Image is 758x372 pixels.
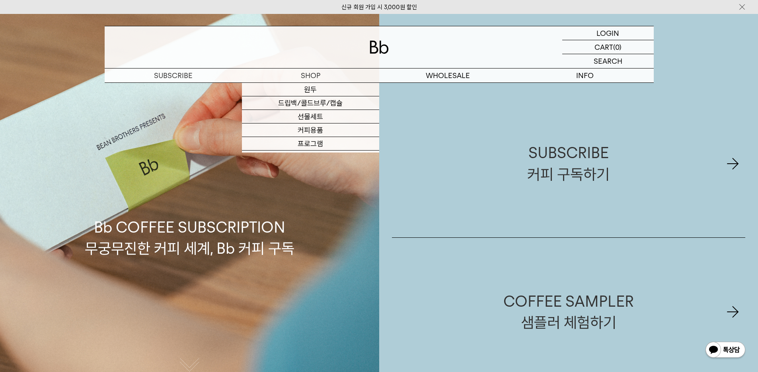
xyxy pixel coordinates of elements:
[503,291,634,333] div: COFFEE SAMPLER 샘플러 체험하기
[242,110,379,123] a: 선물세트
[705,341,746,360] img: 카카오톡 채널 1:1 채팅 버튼
[370,41,389,54] img: 로고
[242,96,379,110] a: 드립백/콜드브루/캡슐
[85,141,294,259] p: Bb COFFEE SUBSCRIPTION 무궁무진한 커피 세계, Bb 커피 구독
[527,142,610,184] div: SUBSCRIBE 커피 구독하기
[594,54,622,68] p: SEARCH
[242,137,379,151] a: 프로그램
[516,69,654,82] p: INFO
[392,90,746,237] a: SUBSCRIBE커피 구독하기
[341,4,417,11] a: 신규 회원 가입 시 3,000원 할인
[379,69,516,82] p: WHOLESALE
[242,123,379,137] a: 커피용품
[562,26,654,40] a: LOGIN
[105,69,242,82] a: SUBSCRIBE
[594,40,613,54] p: CART
[242,83,379,96] a: 원두
[613,40,622,54] p: (0)
[242,69,379,82] a: SHOP
[562,40,654,54] a: CART (0)
[596,26,619,40] p: LOGIN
